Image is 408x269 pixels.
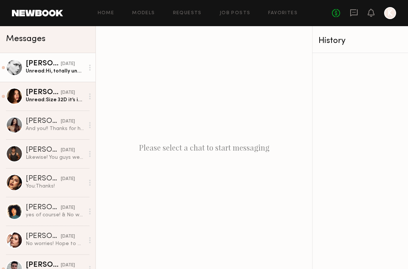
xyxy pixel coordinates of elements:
a: Job Posts [220,11,251,16]
div: No worries! Hope to work together soon! [26,240,84,247]
div: Unread: Hi, totally understand! While this is still a bit lower than my usual rate, I’d really lo... [26,68,84,75]
div: [PERSON_NAME] [26,146,61,154]
div: [DATE] [61,118,75,125]
div: [DATE] [61,204,75,211]
div: [DATE] [61,233,75,240]
div: And you!! Thanks for having me. Please reach out anytime [26,125,84,132]
div: [PERSON_NAME] [26,204,61,211]
span: Messages [6,35,45,43]
div: yes of course! & No worries thank you nonetheless! [26,211,84,219]
div: [PERSON_NAME] [26,89,61,96]
div: [DATE] [61,61,75,68]
div: [PERSON_NAME] [26,60,61,68]
div: Likewise! You guys were amazing :) [26,154,84,161]
div: History [318,37,402,45]
div: [PERSON_NAME] [26,175,61,183]
a: Home [98,11,114,16]
div: [DATE] [61,176,75,183]
a: Models [132,11,155,16]
div: [DATE] [61,89,75,96]
a: Requests [173,11,202,16]
div: [PERSON_NAME] [26,233,61,240]
div: Unread: Size 32D it’s in the file name as well :) [26,96,84,103]
div: [PERSON_NAME] [26,118,61,125]
div: [PERSON_NAME] [26,262,61,269]
div: [DATE] [61,147,75,154]
div: You: Thanks! [26,183,84,190]
div: Please select a chat to start messaging [96,26,312,269]
a: K [384,7,396,19]
div: [DATE] [61,262,75,269]
a: Favorites [268,11,298,16]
